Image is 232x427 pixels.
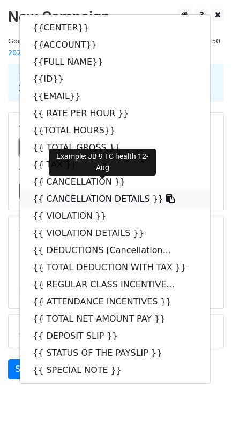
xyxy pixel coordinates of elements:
[20,122,210,139] a: {{TOTAL HOURS}}
[20,105,210,122] a: {{ RATE PER HOUR }}
[20,327,210,345] a: {{ DEPOSIT SLIP }}
[20,345,210,362] a: {{ STATUS OF THE PAYSLIP }}
[20,139,210,156] a: {{ TOTAL GROSS }}
[20,156,210,173] a: {{ TAX }}
[49,149,156,176] div: Example: JB 9 TC health 12-Aug
[11,71,221,95] div: 1. Write your email in Gmail 2. Click
[20,54,210,71] a: {{FULL NAME}}
[8,8,224,26] h2: New Campaign
[178,376,232,427] iframe: Chat Widget
[8,359,43,379] a: Send
[20,242,210,259] a: {{ DEDUCTIONS [Cancellation...
[20,276,210,293] a: {{ REGULAR CLASS INCENTIVE...
[20,225,210,242] a: {{ VIOLATION DETAILS }}
[20,293,210,310] a: {{ ATTENDANCE INCENTIVES }}
[20,173,210,190] a: {{ CANCELLATION }}
[20,36,210,54] a: {{ACCOUNT}}
[20,259,210,276] a: {{ TOTAL DEDUCTION WITH TAX }}
[20,362,210,379] a: {{ SPECIAL NOTE }}
[20,19,210,36] a: {{CENTER}}
[20,71,210,88] a: {{ID}}
[20,208,210,225] a: {{ VIOLATION }}
[20,190,210,208] a: {{ CANCELLATION DETAILS }}
[8,37,133,57] small: Google Sheet:
[20,310,210,327] a: {{ TOTAL NET AMOUNT PAY }}
[20,88,210,105] a: {{EMAIL}}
